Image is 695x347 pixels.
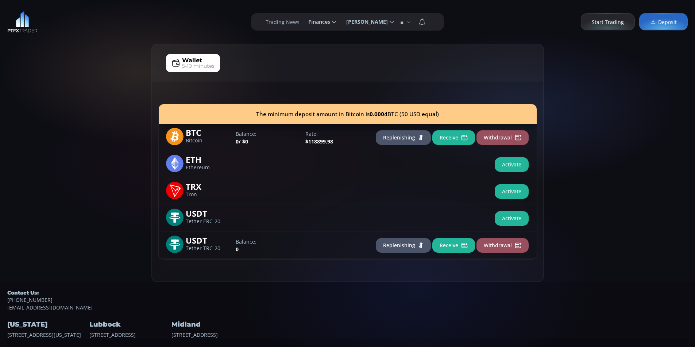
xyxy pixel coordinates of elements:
[305,130,368,138] label: Rate:
[7,11,38,33] img: LOGO
[159,104,537,124] div: The minimum deposit amount in Bitcoin is BTC (50 USD equal)
[341,15,388,29] span: [PERSON_NAME]
[376,238,431,253] button: Replenishing
[239,138,248,145] span: / $0
[650,18,677,26] span: Deposit
[232,130,302,145] div: 0
[495,211,529,226] button: Activate
[186,246,230,251] span: Tether TRC-20
[432,130,475,145] button: Receive
[7,289,688,311] div: [EMAIL_ADDRESS][DOMAIN_NAME]
[7,319,88,331] h4: [US_STATE]
[476,130,529,145] button: Withdrawal
[303,15,330,29] span: Finances
[182,62,215,70] span: 5-10 minutes
[232,238,302,253] div: 0
[186,219,230,224] span: Tether ERC-20
[186,182,230,190] span: TRX
[186,165,230,170] span: Ethereum
[186,128,230,136] span: BTC
[186,138,230,143] span: Bitcoin
[639,13,688,31] a: Deposit
[376,130,431,145] button: Replenishing
[370,110,387,118] b: 0.0004
[7,289,688,296] h5: Contact Us:
[495,184,529,199] button: Activate
[302,130,371,145] div: $118899.98
[186,236,230,244] span: USDT
[186,209,230,217] span: USDT
[266,18,300,26] label: Trading News
[171,319,252,331] h4: Midland
[186,192,230,197] span: Tron
[186,155,230,163] span: ETH
[236,238,298,245] label: Balance:
[476,238,529,253] button: Withdrawal
[495,157,529,172] button: Activate
[89,319,170,331] h4: Lubbock
[89,311,170,338] div: [STREET_ADDRESS]
[166,54,220,72] a: Wallet5-10 minutes
[581,13,635,31] a: Start Trading
[171,311,252,338] div: [STREET_ADDRESS]
[432,238,475,253] button: Receive
[592,18,624,26] span: Start Trading
[236,130,298,138] label: Balance:
[182,56,202,65] span: Wallet
[7,296,688,304] a: [PHONE_NUMBER]
[7,311,88,338] div: [STREET_ADDRESS][US_STATE]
